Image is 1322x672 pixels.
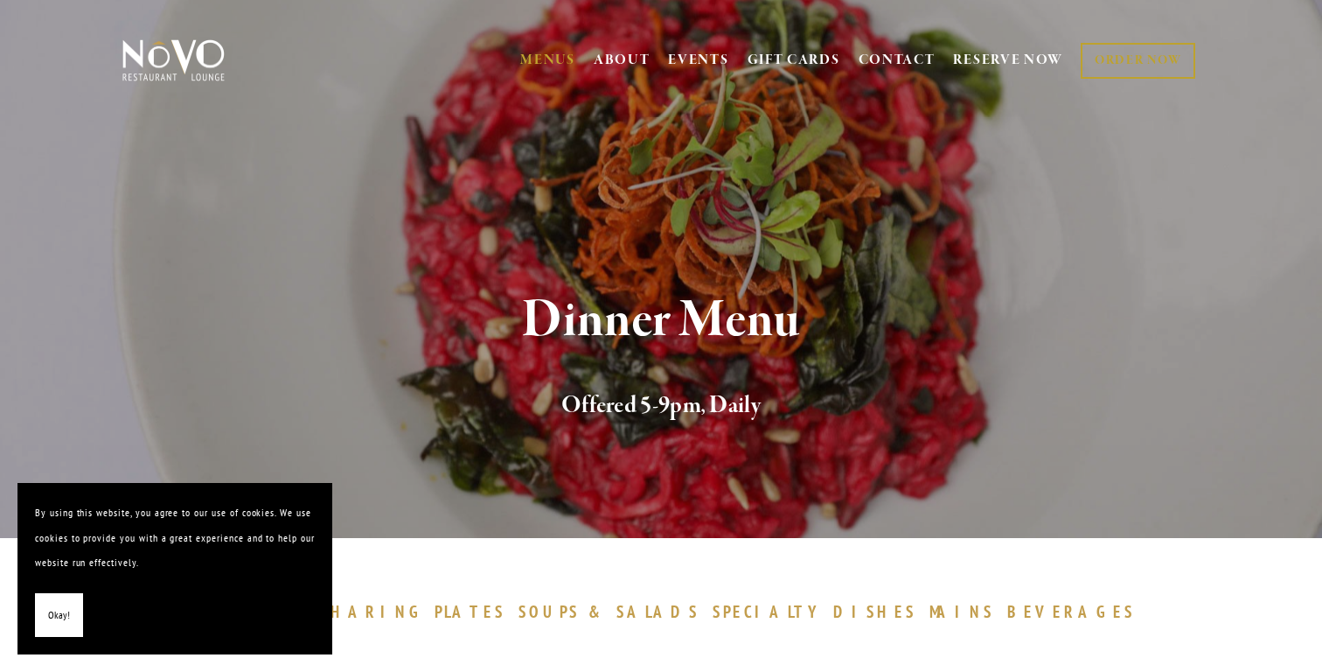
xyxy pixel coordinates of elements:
a: RESERVE NOW [953,44,1063,77]
span: SHARING [320,601,427,622]
a: CONTACT [859,44,936,77]
span: & [588,601,608,622]
img: Novo Restaurant &amp; Lounge [119,38,228,82]
a: EVENTS [668,52,728,69]
span: BEVERAGES [1007,601,1135,622]
a: ORDER NOW [1081,43,1195,79]
p: By using this website, you agree to our use of cookies. We use cookies to provide you with a grea... [35,500,315,576]
a: MAINS [929,601,1004,622]
span: SPECIALTY [713,601,825,622]
h2: Offered 5-9pm, Daily [151,388,1171,424]
span: Okay! [48,603,70,628]
a: SHARINGPLATES [320,601,514,622]
a: GIFT CARDS [748,44,840,77]
section: Cookie banner [17,483,332,654]
button: Okay! [35,593,83,638]
a: ABOUT [594,52,651,69]
a: MENUS [520,52,575,69]
span: PLATES [435,601,505,622]
span: SALADS [616,601,700,622]
span: DISHES [833,601,916,622]
a: BEVERAGES [1007,601,1144,622]
a: SOUPS&SALADS [518,601,708,622]
h1: Dinner Menu [151,292,1171,349]
a: SPECIALTYDISHES [713,601,924,622]
span: MAINS [929,601,995,622]
span: SOUPS [518,601,580,622]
